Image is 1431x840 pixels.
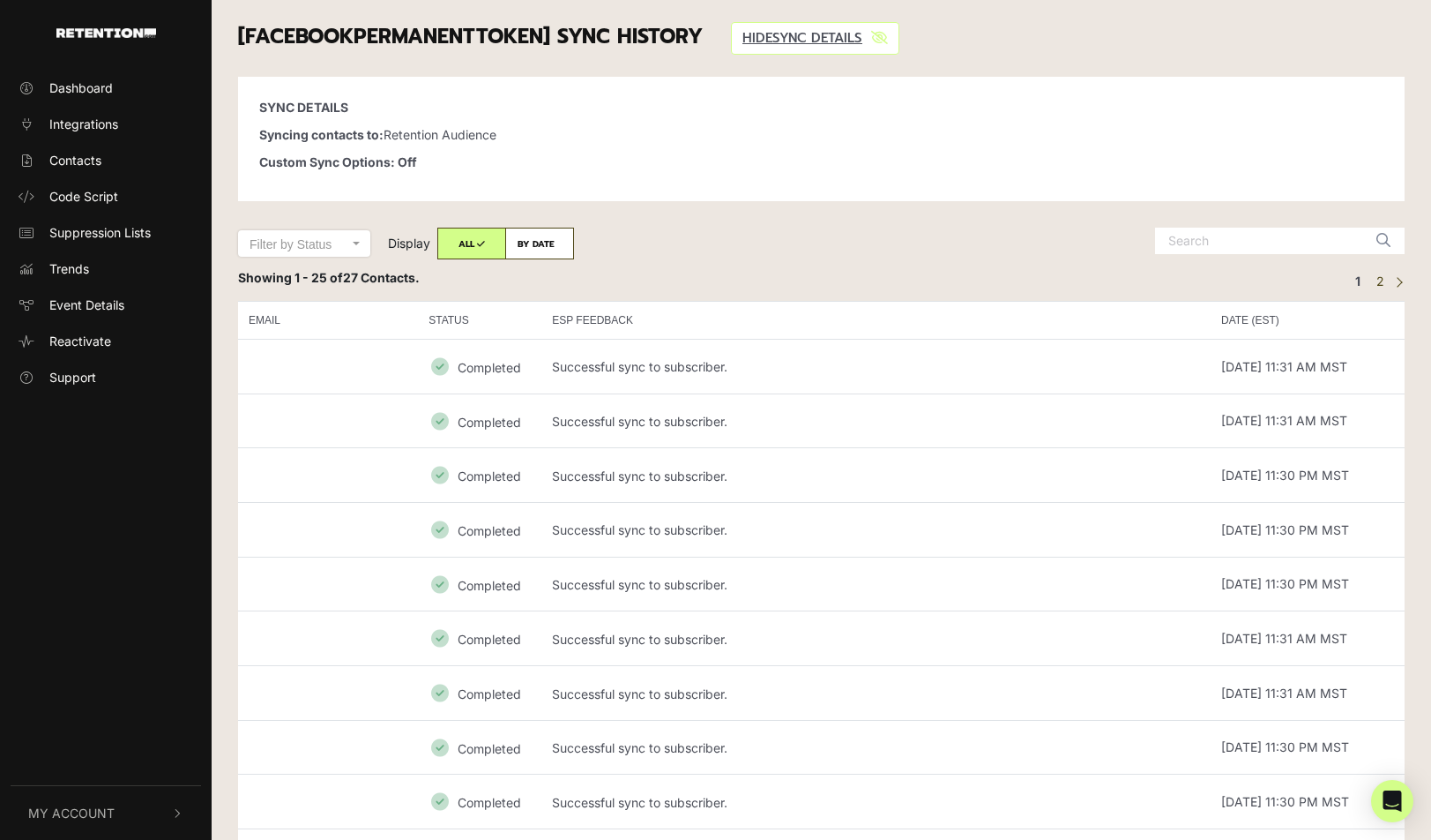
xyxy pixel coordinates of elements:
[552,741,727,756] p: Successful sync to subscriber.
[11,254,201,283] a: Trends
[11,290,201,319] a: Event Details
[49,259,89,278] span: Trends
[437,228,506,259] label: ALL
[458,577,521,592] small: Completed
[458,686,521,701] small: Completed
[458,360,521,375] small: Completed
[458,795,521,810] small: Completed
[49,79,113,97] span: Dashboard
[1211,301,1405,339] th: DATE (EST)
[1211,448,1405,503] td: [DATE] 11:30 PM MST
[259,100,348,115] strong: SYNC DETAILS
[552,415,727,430] p: Successful sync to subscriber.
[250,237,332,251] span: Filter by Status
[505,228,574,259] label: BY DATE
[1211,720,1405,775] td: [DATE] 11:30 PM MST
[49,368,96,386] span: Support
[458,632,521,647] small: Completed
[552,578,727,593] p: Successful sync to subscriber.
[259,154,417,169] strong: Custom Sync Options: Off
[11,786,201,840] button: My Account
[56,28,156,38] img: Retention.com
[1211,557,1405,611] td: [DATE] 11:30 PM MST
[11,218,201,247] a: Suppression Lists
[49,187,118,206] span: Code Script
[458,414,521,429] small: Completed
[541,301,1211,339] th: ESP FEEDBACK
[1371,780,1413,822] div: Open Intercom Messenger
[11,73,201,102] a: Dashboard
[238,21,703,52] span: [FacebookPermanentToken] SYNC HISTORY
[49,223,151,242] span: Suppression Lists
[11,182,201,211] a: Code Script
[458,523,521,538] small: Completed
[742,28,772,48] span: HIDE
[552,523,727,538] p: Successful sync to subscriber.
[1211,611,1405,666] td: [DATE] 11:31 AM MST
[731,22,899,55] a: HIDESYNC DETAILS
[1211,502,1405,557] td: [DATE] 11:30 PM MST
[28,804,115,822] span: My Account
[1349,271,1367,291] em: Page 1
[552,796,727,811] p: Successful sync to subscriber.
[1211,665,1405,720] td: [DATE] 11:31 AM MST
[1211,394,1405,448] td: [DATE] 11:31 AM MST
[11,146,201,175] a: Contacts
[11,326,201,356] a: Reactivate
[458,469,521,484] small: Completed
[1211,339,1405,394] td: [DATE] 11:31 AM MST
[552,633,727,648] p: Successful sync to subscriber.
[1155,228,1367,254] input: Search
[49,332,111,350] span: Reactivate
[1211,775,1405,829] td: [DATE] 11:30 PM MST
[11,109,201,139] a: Integrations
[1345,268,1405,294] div: Pagination
[49,151,101,169] span: Contacts
[238,270,420,285] strong: Showing 1 - 25 of
[552,360,727,375] p: Successful sync to subscriber.
[458,740,521,755] small: Completed
[49,296,124,314] span: Event Details
[259,127,384,142] strong: Syncing contacts to:
[259,125,1383,144] p: Retention Audience
[49,115,118,133] span: Integrations
[1370,271,1390,291] a: Page 2
[388,236,430,251] span: Display
[343,270,420,285] span: 27 Contacts.
[238,301,418,339] th: EMAIL
[552,469,727,484] p: Successful sync to subscriber.
[11,363,201,392] a: Support
[552,687,727,702] p: Successful sync to subscriber.
[418,301,541,339] th: STATUS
